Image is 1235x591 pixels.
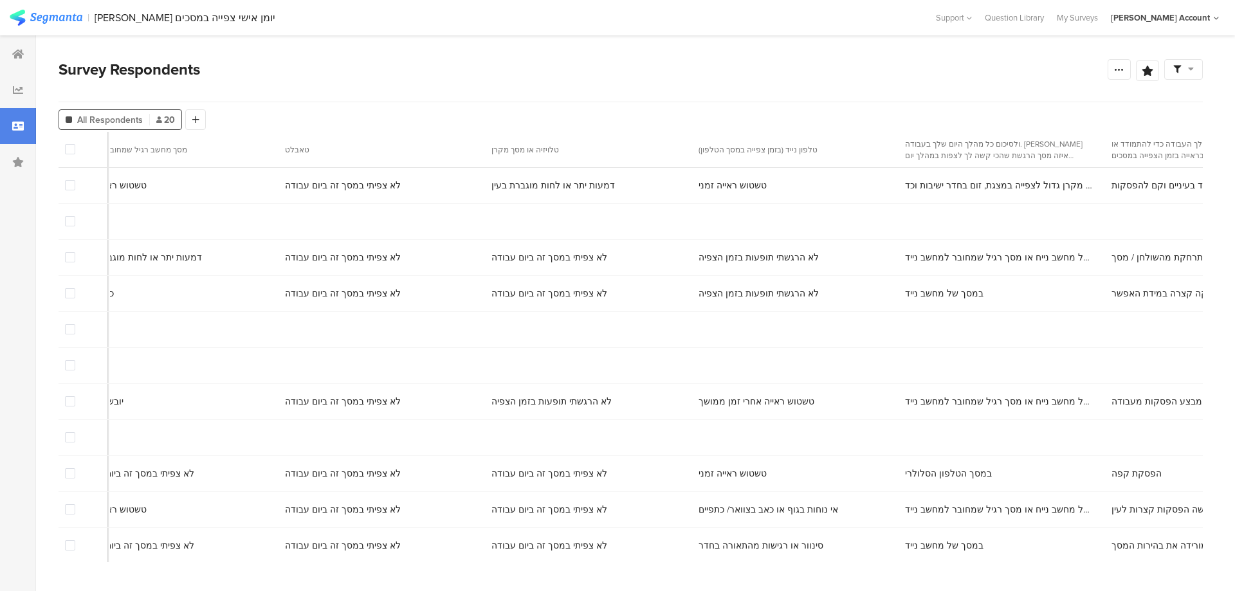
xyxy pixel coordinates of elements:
span: מסך של מחשב נייח או מסך רגיל שמחובר למחשב נייד [905,503,1095,516]
span: לא צפיתי במסך זה ביום עבודה [78,467,194,480]
span: לא צפיתי במסך זה ביום עבודה [285,395,401,408]
span: בטלויזיה או מסך מקרן גדול לצפייה במצגת, זום בחדר ישיבות וכד' [905,179,1095,192]
span: All Respondents [77,113,143,127]
div: [PERSON_NAME] יומן אישי צפייה במסכים [95,12,275,24]
span: דמעות יתר או לחות מוגברת בעין [491,179,615,192]
span: לא צפיתי במסך זה ביום עבודה [78,539,194,552]
div: | [87,10,89,25]
span: לא צפיתי במסך זה ביום עבודה [491,251,607,264]
section: ולסיכום כל מהלך היום שלך בעבודה. [PERSON_NAME] איזה מסך הרגשת שהכי קשה לך לצפות במהלך יום העבודה ... [905,138,1090,161]
section: מסך מחשב רגיל שמחובר למחשב [78,144,263,156]
span: לא צפיתי במסך זה ביום עבודה [285,503,401,516]
span: טשטוש ראייה זמני [699,467,767,480]
span: במסך של מחשב נייד [905,287,983,300]
section: טלפון נייד (בזמן צפייה במסך הטלפון) [699,144,883,156]
span: לא הרגשתי תופעות בזמן הצפיה [491,395,612,408]
span: הפסקת קפה [1111,467,1162,480]
span: 20 [156,113,175,127]
span: לא צפיתי במסך זה ביום עבודה [285,467,401,480]
section: טאבלט [285,144,470,156]
span: לא צפיתי במסך זה ביום עבודה [491,539,607,552]
div: Support [936,8,972,28]
span: דמעות יתר או לחות מוגברת בעין [78,251,202,264]
div: [PERSON_NAME] Account [1111,12,1210,24]
a: Question Library [978,12,1050,24]
span: טשטוש ראייה זמני [699,179,767,192]
img: segmanta logo [10,10,82,26]
span: סינוור או רגישות מהתאורה בחדר [699,539,823,552]
span: לא צפיתי במסך זה ביום עבודה [285,287,401,300]
span: Survey Respondents [59,58,200,81]
span: לא צפיתי במסך זה ביום עבודה [491,467,607,480]
span: טשטוש ראייה אחרי זמן ממושך [699,395,814,408]
span: לא הרגשתי תופעות בזמן הצפיה [699,251,819,264]
span: במסך של מחשב נייד [905,539,983,552]
section: טלויזיה או מסך מקרן [491,144,676,156]
span: מסך של מחשב נייח או מסך רגיל שמחובר למחשב נייד [905,251,1095,264]
span: מסך של מחשב נייח או מסך רגיל שמחובר למחשב נייד [905,395,1095,408]
span: לא הרגשתי תופעות בזמן הצפיה [699,287,819,300]
span: לא צפיתי במסך זה ביום עבודה [285,539,401,552]
a: My Surveys [1050,12,1104,24]
span: לא צפיתי במסך זה ביום עבודה [285,179,401,192]
span: אי נוחות בגוף או כאב בצוואר/ כתפיים [699,503,838,516]
span: לא צפיתי במסך זה ביום עבודה [285,251,401,264]
span: טשטוש ראייה זמני [78,179,147,192]
span: לא צפיתי במסך זה ביום עבודה [491,287,607,300]
span: במסך הטלפון הסלולרי [905,467,992,480]
span: טשטוש ראייה זמני [78,503,147,516]
span: לא צפיתי במסך זה ביום עבודה [491,503,607,516]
